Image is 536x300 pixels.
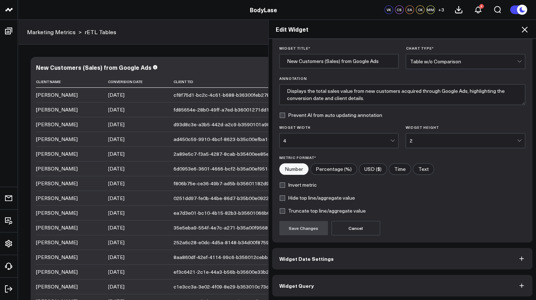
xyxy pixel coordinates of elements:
[279,163,308,175] label: Number
[279,182,317,188] label: Invert metric
[279,221,328,235] button: Save Changes
[426,5,435,14] div: MM
[406,125,525,129] label: Widget Height
[413,163,434,175] label: Text
[279,84,526,105] textarea: Displays the total sales value from new customers acquired through Google Ads, highlighting the c...
[406,46,525,50] label: Chart Type *
[384,5,393,14] div: VK
[279,54,399,68] input: Enter your widget title
[279,76,526,81] label: Annotation
[272,275,533,296] button: Widget Query
[279,283,314,288] span: Widget Query
[279,256,334,262] span: Widget Date Settings
[437,5,445,14] button: +3
[359,163,387,175] label: USD ($)
[279,125,399,129] label: Widget Width
[279,208,366,214] label: Truncate top line/aggregate value
[279,195,355,201] label: Hide top line/aggregate value
[395,5,404,14] div: CS
[279,155,526,160] label: Metric Format*
[283,138,391,144] div: 4
[279,112,382,118] label: Prevent AI from auto updating annotation
[310,163,357,175] label: Percentage (%)
[410,138,517,144] div: 2
[389,163,411,175] label: Time
[410,59,517,64] div: Table w/o Comparison
[279,46,399,50] label: Widget Title *
[250,6,277,14] a: BodyLase
[332,221,380,235] button: Cancel
[479,4,484,9] div: 3
[438,7,444,12] span: + 3
[416,5,424,14] div: CK
[276,25,529,33] h2: Edit Widget
[405,5,414,14] div: EA
[272,248,533,269] button: Widget Date Settings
